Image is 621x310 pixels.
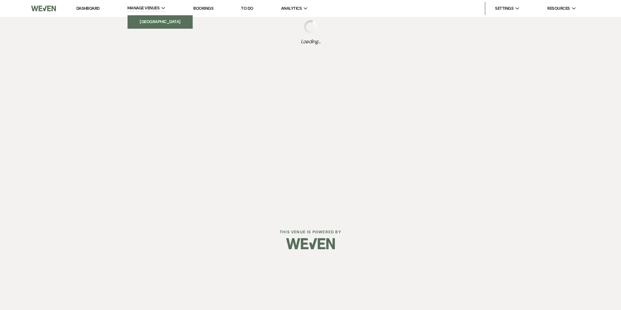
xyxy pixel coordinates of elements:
[131,19,189,25] li: [GEOGRAPHIC_DATA]
[286,232,335,255] img: Weven Logo
[281,5,302,12] span: Analytics
[127,5,159,11] span: Manage Venues
[304,20,317,33] img: loading spinner
[495,5,513,12] span: Settings
[241,6,253,11] a: To Do
[547,5,570,12] span: Resources
[193,6,213,11] a: Bookings
[31,2,56,15] img: Weven Logo
[301,38,321,45] span: Loading...
[128,15,193,28] a: [GEOGRAPHIC_DATA]
[76,6,100,11] a: Dashboard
